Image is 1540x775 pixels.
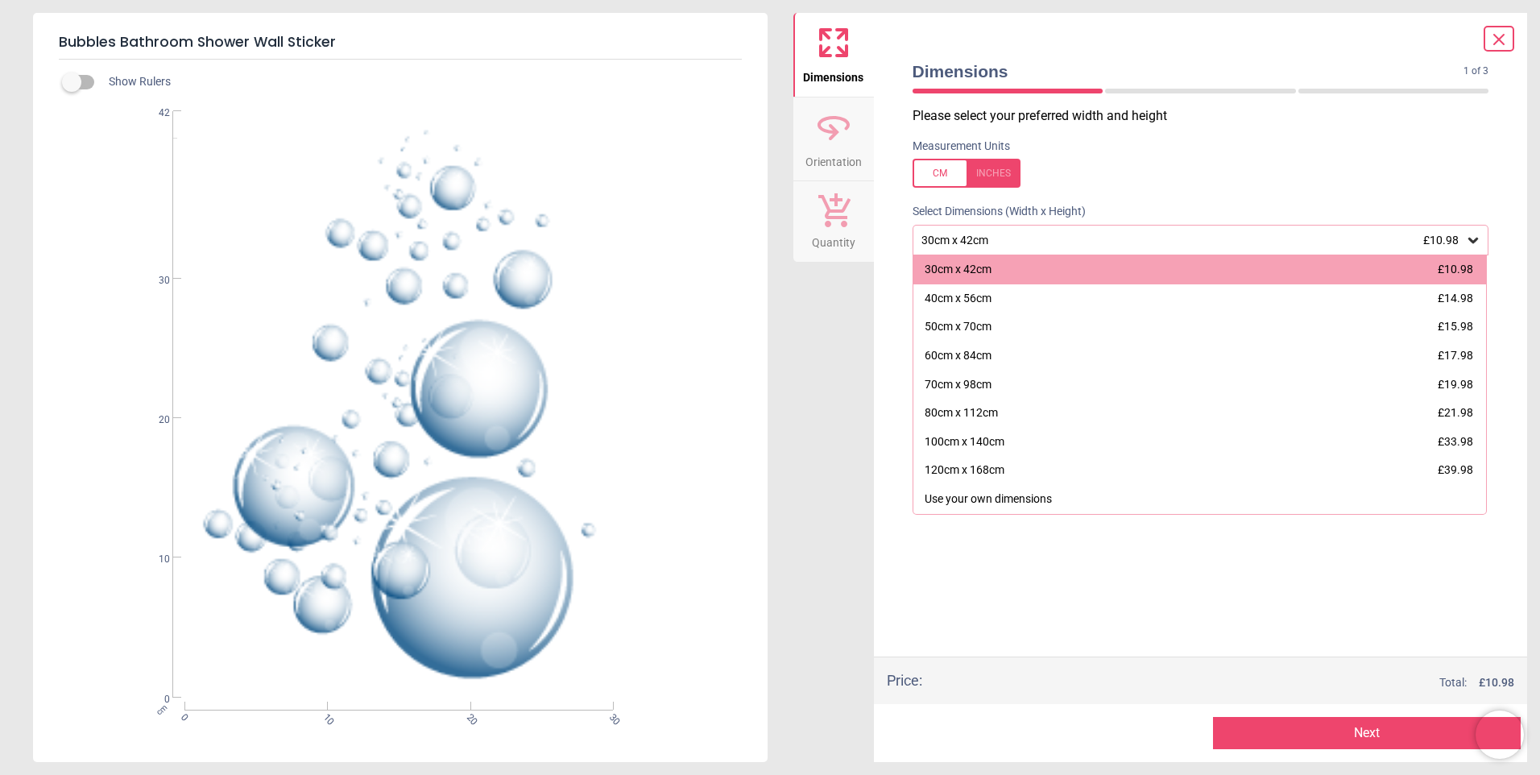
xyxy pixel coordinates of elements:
[946,675,1515,691] div: Total:
[1438,263,1473,276] span: £10.98
[805,147,862,171] span: Orientation
[1438,292,1473,305] span: £14.98
[606,711,616,722] span: 30
[139,106,170,120] span: 42
[1423,234,1459,247] span: £10.98
[913,139,1010,155] label: Measurement Units
[900,204,1086,220] label: Select Dimensions (Width x Height)
[925,405,998,421] div: 80cm x 112cm
[1479,675,1514,691] span: £
[793,13,874,97] button: Dimensions
[920,234,1466,247] div: 30cm x 42cm
[925,462,1004,479] div: 120cm x 168cm
[139,413,170,427] span: 20
[59,26,742,60] h5: Bubbles Bathroom Shower Wall Sticker
[913,107,1502,125] p: Please select your preferred width and height
[139,274,170,288] span: 30
[177,711,188,722] span: 0
[913,60,1464,83] span: Dimensions
[1485,676,1514,689] span: 10.98
[803,62,863,86] span: Dimensions
[320,711,330,722] span: 10
[925,348,991,364] div: 60cm x 84cm
[1438,320,1473,333] span: £15.98
[887,670,922,690] div: Price :
[155,702,169,716] span: cm
[1463,64,1488,78] span: 1 of 3
[1438,349,1473,362] span: £17.98
[925,262,991,278] div: 30cm x 42cm
[1438,378,1473,391] span: £19.98
[1438,463,1473,476] span: £39.98
[1438,435,1473,448] span: £33.98
[925,434,1004,450] div: 100cm x 140cm
[925,291,991,307] div: 40cm x 56cm
[793,97,874,181] button: Orientation
[1438,406,1473,419] span: £21.98
[793,181,874,262] button: Quantity
[139,553,170,566] span: 10
[1213,717,1521,749] button: Next
[463,711,474,722] span: 20
[925,491,1052,508] div: Use your own dimensions
[925,377,991,393] div: 70cm x 98cm
[72,73,768,92] div: Show Rulers
[812,227,855,251] span: Quantity
[139,693,170,707] span: 0
[925,319,991,335] div: 50cm x 70cm
[1476,711,1524,759] iframe: Brevo live chat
